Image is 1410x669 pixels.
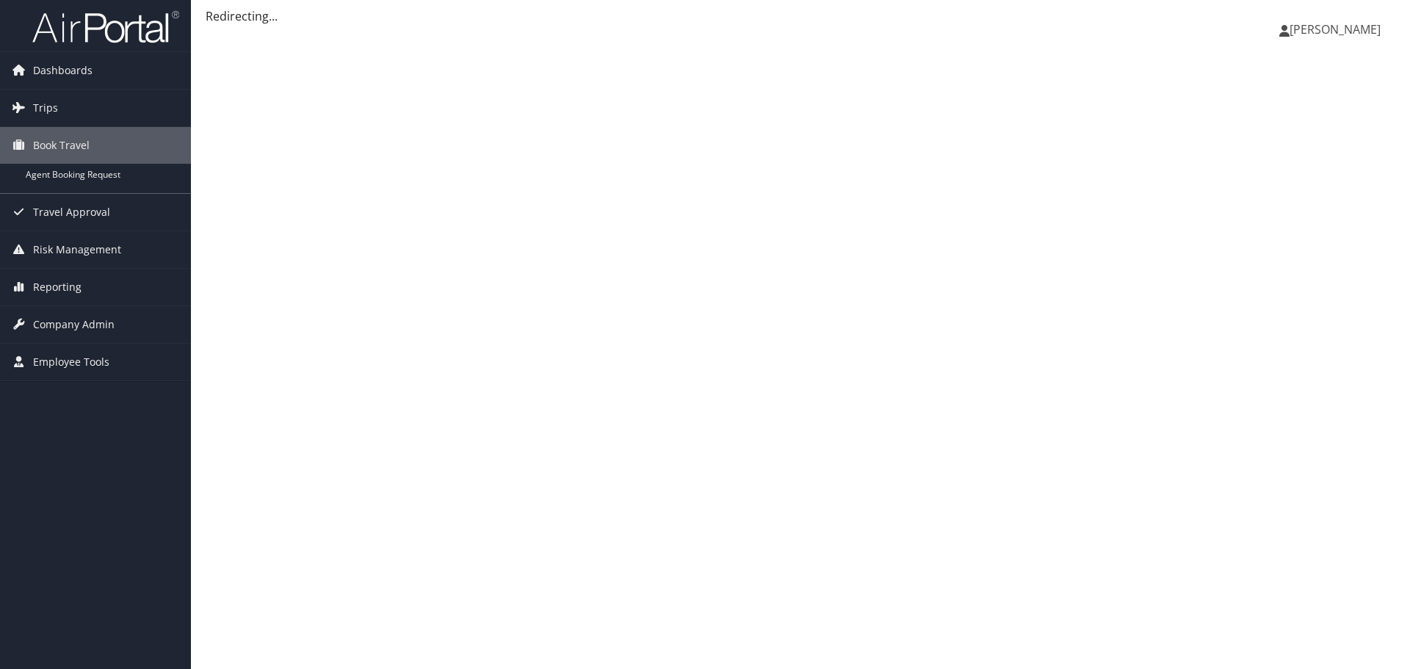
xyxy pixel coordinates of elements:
span: Travel Approval [33,194,110,231]
span: Risk Management [33,231,121,268]
img: airportal-logo.png [32,10,179,44]
div: Redirecting... [206,7,1395,25]
span: Trips [33,90,58,126]
span: Dashboards [33,52,93,89]
span: Employee Tools [33,344,109,380]
span: Reporting [33,269,82,305]
span: Book Travel [33,127,90,164]
a: [PERSON_NAME] [1279,7,1395,51]
span: Company Admin [33,306,115,343]
span: [PERSON_NAME] [1290,21,1381,37]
